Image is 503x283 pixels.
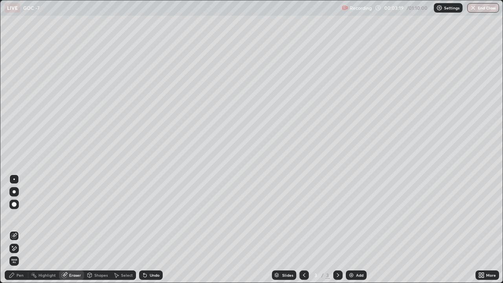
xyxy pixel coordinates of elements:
div: / [321,273,324,277]
div: Shapes [94,273,108,277]
div: Eraser [69,273,81,277]
img: add-slide-button [348,272,354,278]
p: LIVE [7,5,18,11]
img: end-class-cross [470,5,476,11]
p: GOC -7 [23,5,40,11]
div: Undo [150,273,160,277]
div: Select [121,273,133,277]
img: class-settings-icons [436,5,442,11]
div: Add [356,273,363,277]
div: More [486,273,496,277]
p: Recording [350,5,372,11]
span: Erase all [10,259,18,263]
button: End Class [467,3,499,13]
img: recording.375f2c34.svg [342,5,348,11]
div: 3 [325,272,330,279]
p: Settings [444,6,459,10]
div: Slides [282,273,293,277]
div: Highlight [39,273,56,277]
div: Pen [17,273,24,277]
div: 3 [312,273,320,277]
